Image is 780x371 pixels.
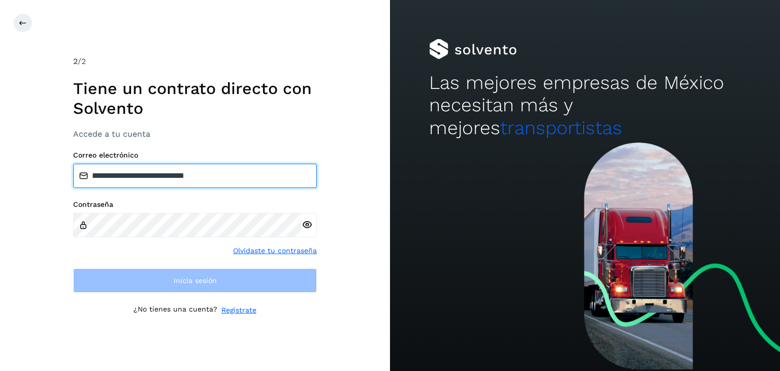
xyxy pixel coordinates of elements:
span: Inicia sesión [174,277,217,284]
h1: Tiene un contrato directo con Solvento [73,79,317,118]
h2: Las mejores empresas de México necesitan más y mejores [429,72,741,139]
span: 2 [73,56,78,66]
a: Regístrate [221,305,256,316]
a: Olvidaste tu contraseña [233,245,317,256]
button: Inicia sesión [73,268,317,293]
label: Correo electrónico [73,151,317,160]
div: /2 [73,55,317,68]
label: Contraseña [73,200,317,209]
p: ¿No tienes una cuenta? [134,305,217,316]
h3: Accede a tu cuenta [73,129,317,139]
span: transportistas [500,117,622,139]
